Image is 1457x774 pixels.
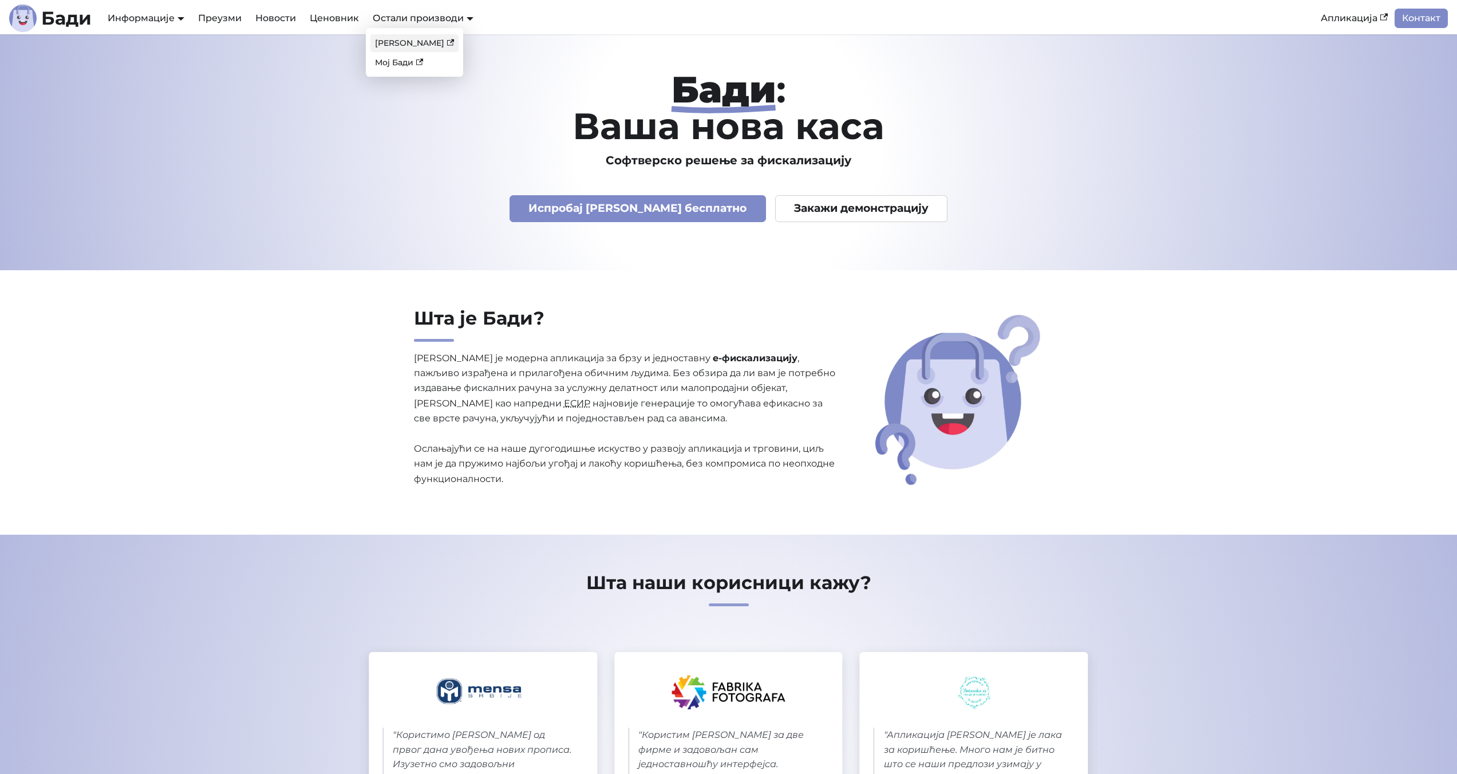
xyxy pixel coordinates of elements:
a: Преузми [191,9,248,28]
a: [PERSON_NAME] [370,34,459,52]
img: Фабрика Фотографа logo [672,675,785,709]
abbr: Електронски систем за издавање рачуна [564,398,590,409]
h2: Шта наши корисници кажу? [360,571,1097,606]
img: Лого [9,5,37,32]
strong: е-фискализацију [713,353,797,364]
img: Шта је Бади? [871,311,1044,489]
b: Бади [41,9,92,27]
img: Ботаника logo [957,675,990,709]
a: Ценовник [303,9,366,28]
img: Менса Србије logo [433,675,534,709]
a: Новости [248,9,303,28]
a: Испробај [PERSON_NAME] бесплатно [510,195,766,222]
a: Информације [108,13,184,23]
a: Апликација [1314,9,1395,28]
p: [PERSON_NAME] је модерна апликација за брзу и једноставну , пажљиво израђена и прилагођена обични... [414,351,836,487]
a: Закажи демонстрацију [775,195,948,222]
h3: Софтверско решење за фискализацију [360,153,1097,168]
a: Контакт [1395,9,1448,28]
h2: Шта је Бади? [414,307,836,342]
strong: Бади [672,67,776,112]
a: ЛогоБади [9,5,92,32]
h1: : Ваша нова каса [360,71,1097,144]
a: Остали производи [373,13,473,23]
a: Мој Бади [370,54,459,72]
